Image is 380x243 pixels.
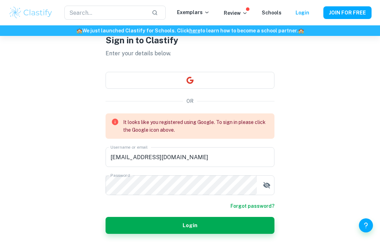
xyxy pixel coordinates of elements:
img: Clastify logo [8,6,53,20]
h6: We just launched Clastify for Schools. Click to learn how to become a school partner. [1,27,379,35]
a: Login [296,10,309,15]
p: Review [224,9,248,17]
a: here [189,28,200,33]
input: Search... [64,6,146,20]
label: Password [110,172,130,178]
p: Exemplars [177,8,210,16]
h1: Sign in to Clastify [106,34,274,46]
a: Schools [262,10,281,15]
p: Enter your details below. [106,49,274,58]
div: It looks like you registered using Google. To sign in please click the Google icon above. [123,116,269,137]
label: Username or email [110,144,148,150]
button: Login [106,217,274,234]
button: Help and Feedback [359,218,373,232]
span: 🏫 [298,28,304,33]
button: JOIN FOR FREE [323,6,372,19]
a: Forgot password? [230,202,274,210]
span: 🏫 [76,28,82,33]
p: OR [186,97,194,105]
